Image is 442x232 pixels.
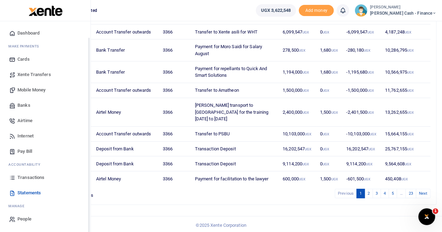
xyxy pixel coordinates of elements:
small: UGX [302,89,309,92]
td: 3366 [159,156,191,171]
small: UGX [323,132,329,136]
a: 4 [381,189,389,198]
a: Pay Bill [6,144,85,159]
td: Bank Transfer [92,39,159,61]
td: Payment for Moro Saidi for Salary August [191,39,278,61]
small: UGX [302,30,309,34]
td: -280,180 [342,39,381,61]
span: Transactions [17,174,44,181]
td: Bank Transfer [92,61,159,83]
td: Deposit from Bank [92,142,159,157]
small: UGX [367,70,374,74]
td: 3366 [159,39,191,61]
small: UGX [331,177,338,181]
td: 600,000 [279,171,316,186]
span: Banks [17,102,30,109]
td: Deposit from Bank [92,156,159,171]
td: 16,202,547 [342,142,381,157]
a: Xente Transfers [6,67,85,82]
td: 3366 [159,61,191,83]
td: 16,202,547 [279,142,316,157]
span: Dashboard [17,30,39,37]
small: UGX [331,111,338,114]
span: countability [14,162,40,167]
a: 5 [389,189,397,198]
td: -1,500,000 [342,83,381,98]
small: UGX [367,30,374,34]
td: 2,400,000 [279,98,316,127]
small: UGX [323,30,329,34]
small: UGX [407,111,414,114]
td: 1,500 [316,171,342,186]
td: Account Transfer outwards [92,127,159,142]
small: UGX [370,132,376,136]
a: Mobile Money [6,82,85,98]
span: anage [12,203,25,209]
span: People [17,216,31,223]
small: UGX [302,162,309,166]
li: Toup your wallet [299,5,334,16]
a: 1 [356,189,365,198]
li: Ac [6,159,85,170]
td: 1,680 [316,39,342,61]
small: UGX [299,48,305,52]
span: Add money [299,5,334,16]
span: Statements [17,189,41,196]
td: 15,664,155 [381,127,430,142]
small: UGX [323,162,329,166]
td: 0 [316,83,342,98]
td: 1,500 [316,98,342,127]
small: UGX [407,48,414,52]
td: 9,114,200 [342,156,381,171]
td: [PERSON_NAME] transport to [GEOGRAPHIC_DATA] for the training [DATE] to [DATE] [191,98,278,127]
span: Xente Transfers [17,71,51,78]
td: 10,286,795 [381,39,430,61]
td: 9,114,200 [279,156,316,171]
td: 3366 [159,171,191,186]
img: logo-large [29,6,63,16]
td: Airtel Money [92,171,159,186]
a: People [6,211,85,227]
li: M [6,201,85,211]
td: 3366 [159,142,191,157]
small: UGX [368,147,375,151]
a: Airtime [6,113,85,128]
a: 23 [405,189,416,198]
small: UGX [407,132,414,136]
a: Statements [6,185,85,201]
td: 10,566,975 [381,61,430,83]
td: -10,103,000 [342,127,381,142]
td: Airtel Money [92,98,159,127]
small: UGX [401,177,407,181]
td: 1,680 [316,61,342,83]
td: 1,500,000 [279,83,316,98]
td: 3366 [159,127,191,142]
span: Airtime [17,117,32,124]
td: Transfer to PSBU [191,127,278,142]
td: Payment for facilitation to the lawyer [191,171,278,186]
td: 13,262,655 [381,98,430,127]
small: UGX [405,162,411,166]
td: 1,194,000 [279,61,316,83]
small: [PERSON_NAME] [370,5,436,10]
small: UGX [331,48,338,52]
a: Next [416,189,430,198]
td: -2,401,500 [342,98,381,127]
small: UGX [302,70,309,74]
a: profile-user [PERSON_NAME] [PERSON_NAME] Cash - Finance [355,4,436,17]
td: -601,500 [342,171,381,186]
small: UGX [407,89,414,92]
td: 0 [316,142,342,157]
small: UGX [407,147,414,151]
small: UGX [405,30,411,34]
small: UGX [407,70,414,74]
li: M [6,41,85,52]
td: 3366 [159,83,191,98]
small: UGX [323,89,329,92]
td: 4,187,248 [381,24,430,39]
td: 3366 [159,98,191,127]
td: Account Transfer outwards [92,83,159,98]
a: Add money [299,7,334,13]
div: Showing 1 to 10 of 227 entries [32,188,196,199]
small: UGX [367,89,374,92]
